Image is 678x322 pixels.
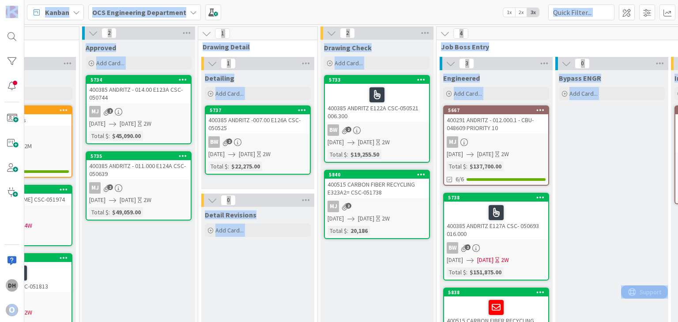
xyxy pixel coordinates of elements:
[86,151,192,221] a: 5735400385 ANDRITZ - 011.000 E124A CSC- 050639MJ[DATE][DATE]2WTotal $:$49,059.00
[89,195,105,205] span: [DATE]
[325,179,429,198] div: 400515 CARBON FIBER RECYCLING E323A2= CSC-051738
[6,304,18,316] div: O
[89,182,101,194] div: MJ
[328,124,339,136] div: BW
[501,150,509,159] div: 2W
[87,182,191,194] div: MJ
[447,255,463,265] span: [DATE]
[466,161,467,171] span: :
[347,226,348,236] span: :
[107,184,113,190] span: 2
[325,84,429,122] div: 400385 ANDRITZ E122A CSC-050521 006.300
[443,74,480,82] span: Engineered
[382,214,390,223] div: 2W
[19,1,40,12] span: Support
[215,28,230,39] span: 1
[89,207,109,217] div: Total $
[527,8,539,17] span: 3x
[89,119,105,128] span: [DATE]
[89,131,109,141] div: Total $
[453,28,468,39] span: 4
[467,161,504,171] div: $137,700.00
[569,90,598,97] span: Add Card...
[229,161,262,171] div: $22,275.00
[6,6,18,18] img: Visit kanbanzone.com
[87,160,191,180] div: 400385 ANDRITZ - 011.000 E124A CSC- 050639
[96,59,124,67] span: Add Card...
[447,136,458,148] div: MJ
[448,289,548,296] div: 5838
[447,161,466,171] div: Total $
[87,152,191,160] div: 5735
[328,226,347,236] div: Total $
[206,106,310,134] div: 5737400385 ANDRITZ -007.00 E126A CSC-050525
[325,76,429,122] div: 5733400385 ANDRITZ E122A CSC-050521 006.300
[443,193,549,281] a: 5738400385 ANDRITZ E127A CSC- 050693 016.000BW[DATE][DATE]2WTotal $:$151,875.00
[477,150,493,159] span: [DATE]
[328,201,339,212] div: MJ
[86,75,192,144] a: 5734400385 ANDRITZ - 014.00 E123A CSC-050744MJ[DATE][DATE]2WTotal $:$45,090.00
[215,226,244,234] span: Add Card...
[335,59,363,67] span: Add Card...
[203,42,306,51] span: Drawing Detail
[329,77,429,83] div: 5733
[443,105,549,186] a: 5667400291 ANDRITZ - 012.000.1 - CBU-048609 PRIORITY 10MJ[DATE][DATE]2WTotal $:$137,700.006/6
[107,108,113,114] span: 2
[444,136,548,148] div: MJ
[358,138,374,147] span: [DATE]
[347,150,348,159] span: :
[346,127,351,132] span: 2
[447,267,466,277] div: Total $
[143,119,151,128] div: 2W
[467,267,504,277] div: $151,875.00
[325,171,429,179] div: 5840
[346,203,351,209] span: 2
[87,76,191,103] div: 5734400385 ANDRITZ - 014.00 E123A CSC-050744
[221,58,236,69] span: 1
[102,28,117,38] span: 2
[454,90,482,97] span: Add Card...
[456,175,464,184] span: 6/6
[120,195,136,205] span: [DATE]
[87,106,191,117] div: MJ
[208,136,220,148] div: BW
[325,76,429,84] div: 5733
[444,114,548,134] div: 400291 ANDRITZ - 012.000.1 - CBU-048609 PRIORITY 10
[205,210,256,219] span: Detail Revisions
[328,150,347,159] div: Total $
[444,194,548,240] div: 5738400385 ANDRITZ E127A CSC- 050693 016.000
[328,138,344,147] span: [DATE]
[110,131,143,141] div: $45,090.00
[444,106,548,134] div: 5667400291 ANDRITZ - 012.000.1 - CBU-048609 PRIORITY 10
[24,221,32,230] div: 4W
[87,152,191,180] div: 5735400385 ANDRITZ - 011.000 E124A CSC- 050639
[325,124,429,136] div: BW
[358,214,374,223] span: [DATE]
[444,288,548,296] div: 5838
[221,195,236,206] span: 0
[348,150,381,159] div: $19,255.50
[24,142,32,151] div: 2M
[575,58,590,69] span: 0
[444,202,548,240] div: 400385 ANDRITZ E127A CSC- 050693 016.000
[208,150,225,159] span: [DATE]
[143,195,151,205] div: 2W
[215,90,244,97] span: Add Card...
[503,8,515,17] span: 1x
[226,139,232,144] span: 2
[89,106,101,117] div: MJ
[6,279,18,292] div: DH
[447,150,463,159] span: [DATE]
[329,172,429,178] div: 5840
[382,138,390,147] div: 2W
[477,255,493,265] span: [DATE]
[228,161,229,171] span: :
[206,114,310,134] div: 400385 ANDRITZ -007.00 E126A CSC-050525
[109,207,110,217] span: :
[515,8,527,17] span: 2x
[325,201,429,212] div: MJ
[448,195,548,201] div: 5738
[208,161,228,171] div: Total $
[324,43,372,52] span: Drawing Check
[444,194,548,202] div: 5738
